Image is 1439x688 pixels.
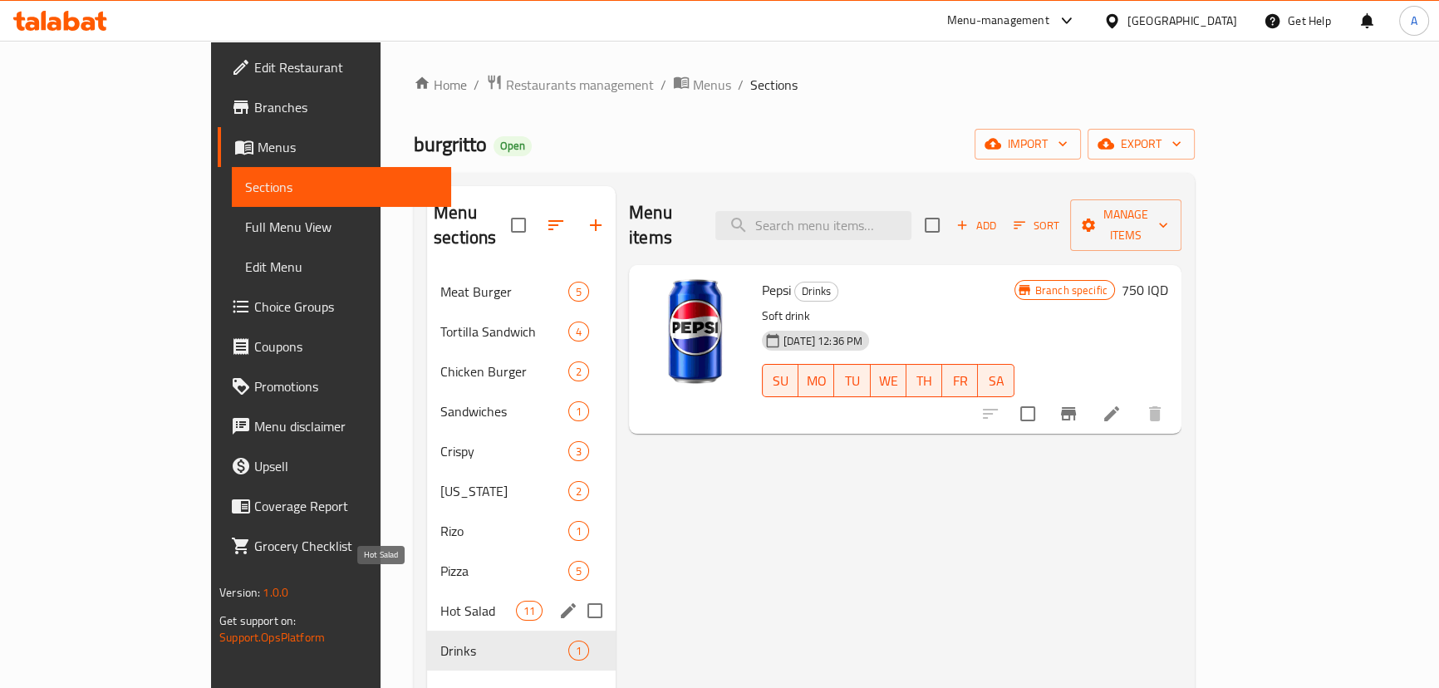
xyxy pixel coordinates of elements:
[218,127,451,167] a: Menus
[673,74,731,96] a: Menus
[750,75,798,95] span: Sections
[556,598,581,623] button: edit
[219,582,260,603] span: Version:
[254,376,438,396] span: Promotions
[516,601,543,621] div: items
[947,11,1049,31] div: Menu-management
[942,364,978,397] button: FR
[569,484,588,499] span: 2
[427,511,616,551] div: Rizo1
[661,75,666,95] li: /
[642,278,749,385] img: Pepsi
[414,74,1195,96] nav: breadcrumb
[254,416,438,436] span: Menu disclaimer
[218,446,451,486] a: Upsell
[1009,213,1063,238] button: Sort
[798,364,834,397] button: MO
[568,481,589,501] div: items
[569,324,588,340] span: 4
[841,369,863,393] span: TU
[950,213,1003,238] span: Add item
[1101,134,1181,155] span: export
[1070,199,1181,251] button: Manage items
[568,641,589,661] div: items
[949,369,971,393] span: FR
[1049,394,1088,434] button: Branch-specific-item
[440,322,568,342] span: Tortilla Sandwich
[988,134,1068,155] span: import
[568,441,589,461] div: items
[218,366,451,406] a: Promotions
[440,641,568,661] span: Drinks
[245,217,438,237] span: Full Menu View
[536,205,576,245] span: Sort sections
[427,312,616,351] div: Tortilla Sandwich4
[1088,129,1195,160] button: export
[1003,213,1070,238] span: Sort items
[915,208,950,243] span: Select section
[218,287,451,327] a: Choice Groups
[427,391,616,431] div: Sandwiches1
[427,272,616,312] div: Meat Burger5
[427,431,616,471] div: Crispy3
[985,369,1007,393] span: SA
[954,216,999,235] span: Add
[569,364,588,380] span: 2
[440,561,568,581] span: Pizza
[254,57,438,77] span: Edit Restaurant
[506,75,654,95] span: Restaurants management
[501,208,536,243] span: Select all sections
[494,136,532,156] div: Open
[1010,396,1045,431] span: Select to update
[440,282,568,302] span: Meat Burger
[219,627,325,648] a: Support.OpsPlatform
[219,610,296,631] span: Get support on:
[427,471,616,511] div: [US_STATE]2
[762,306,1014,327] p: Soft drink
[494,139,532,153] span: Open
[254,496,438,516] span: Coverage Report
[1029,283,1114,298] span: Branch specific
[1127,12,1237,30] div: [GEOGRAPHIC_DATA]
[568,401,589,421] div: items
[218,87,451,127] a: Branches
[568,322,589,342] div: items
[795,282,837,301] span: Drinks
[254,536,438,556] span: Grocery Checklist
[218,526,451,566] a: Grocery Checklist
[693,75,731,95] span: Menus
[263,582,288,603] span: 1.0.0
[218,486,451,526] a: Coverage Report
[871,364,906,397] button: WE
[576,205,616,245] button: Add section
[218,47,451,87] a: Edit Restaurant
[569,643,588,659] span: 1
[1411,12,1417,30] span: A
[440,481,568,501] div: Kentucky
[975,129,1081,160] button: import
[569,444,588,459] span: 3
[569,284,588,300] span: 5
[427,591,616,631] div: Hot Salad11edit
[1102,404,1122,424] a: Edit menu item
[254,97,438,117] span: Branches
[762,278,791,302] span: Pepsi
[427,265,616,677] nav: Menu sections
[777,333,869,349] span: [DATE] 12:36 PM
[440,441,568,461] span: Crispy
[906,364,942,397] button: TH
[245,257,438,277] span: Edit Menu
[232,167,451,207] a: Sections
[440,361,568,381] span: Chicken Burger
[218,327,451,366] a: Coupons
[568,361,589,381] div: items
[427,551,616,591] div: Pizza5
[486,74,654,96] a: Restaurants management
[440,521,568,541] span: Rizo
